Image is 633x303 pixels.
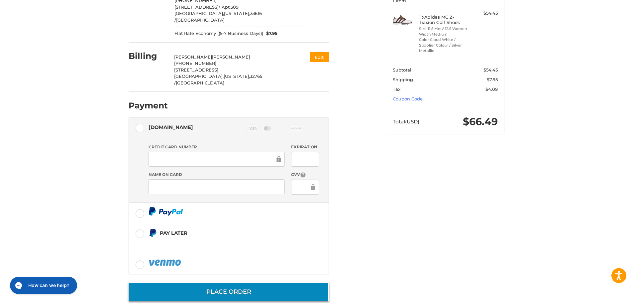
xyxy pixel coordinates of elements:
img: PayPal icon [149,258,182,267]
h4: 1 x Adidas MC Z-Traxion Golf Shoes [419,14,470,25]
span: [STREET_ADDRESS] [174,67,218,73]
div: Pay Later [160,227,287,238]
iframe: PayPal Message 1 [149,240,287,246]
button: Edit [310,52,329,62]
span: [GEOGRAPHIC_DATA] [176,17,225,23]
span: [GEOGRAPHIC_DATA] [176,80,224,85]
span: $54.45 [483,67,498,73]
span: [PERSON_NAME] [174,54,212,60]
span: $7.95 [487,77,498,82]
li: Width Medium [419,32,470,37]
span: Tax [393,86,400,92]
span: [GEOGRAPHIC_DATA], [174,11,224,16]
li: Color Cloud White / Supplier Colour / Silver Metallic [419,37,470,54]
div: $54.45 [472,10,498,17]
label: Credit Card Number [149,144,285,150]
span: Total (USD) [393,118,419,125]
label: Expiration [291,144,319,150]
img: PayPal icon [149,207,183,216]
span: 32765 / [174,74,262,85]
iframe: Gorgias live chat messenger [7,274,79,296]
span: $4.09 [485,86,498,92]
span: [GEOGRAPHIC_DATA], [174,74,224,79]
div: [DOMAIN_NAME] [149,122,193,133]
span: [US_STATE], [224,74,250,79]
span: Subtotal [393,67,411,73]
h2: Payment [129,100,168,111]
span: $7.95 [263,30,278,37]
label: Name on Card [149,172,285,178]
span: [US_STATE], [224,11,250,16]
span: / Apt.309 [219,4,239,10]
label: CVV [291,172,319,178]
span: $66.49 [463,115,498,128]
img: Pay Later icon [149,229,157,237]
span: [STREET_ADDRESS] [174,4,219,10]
span: Flat Rate Economy ((5-7 Business Days)) [174,30,263,37]
h2: Billing [129,51,167,61]
li: Size 11.5 Men/ 12.5 Women [419,26,470,32]
span: 33616 / [174,11,262,23]
span: [PERSON_NAME] [212,54,250,60]
span: Shipping [393,77,413,82]
a: Coupon Code [393,96,423,101]
span: [PHONE_NUMBER] [174,61,216,66]
button: Place Order [129,282,329,301]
